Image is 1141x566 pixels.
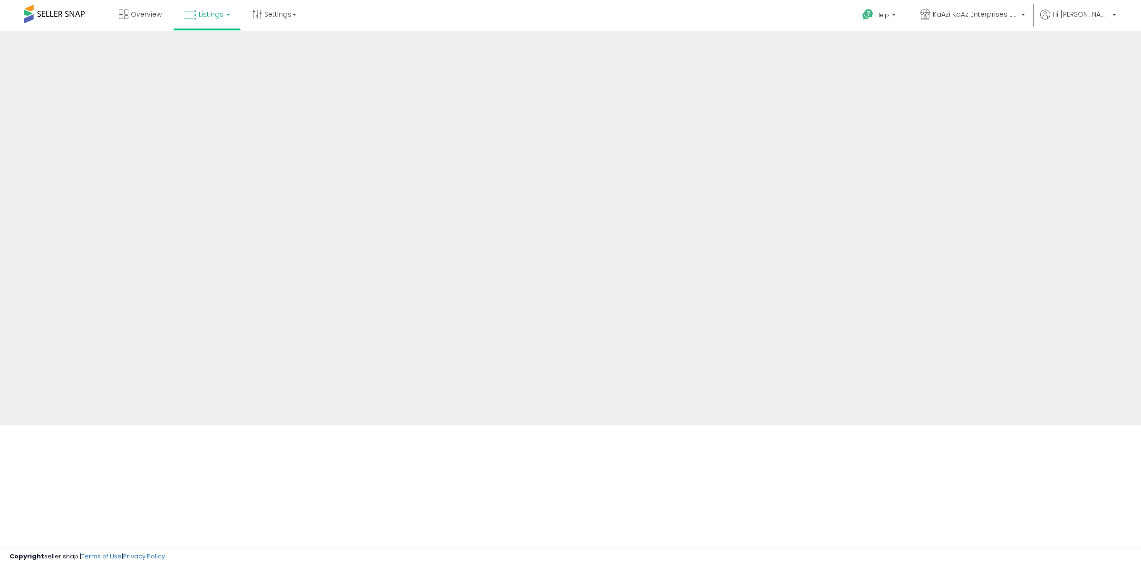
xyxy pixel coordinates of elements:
span: Listings [199,10,223,19]
a: Hi [PERSON_NAME] [1040,10,1116,31]
span: KaAzi KaAz Enterprises LLC [933,10,1018,19]
a: Help [855,1,905,31]
span: Hi [PERSON_NAME] [1053,10,1110,19]
i: Get Help [862,9,874,20]
span: Help [876,11,889,19]
span: Overview [131,10,162,19]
